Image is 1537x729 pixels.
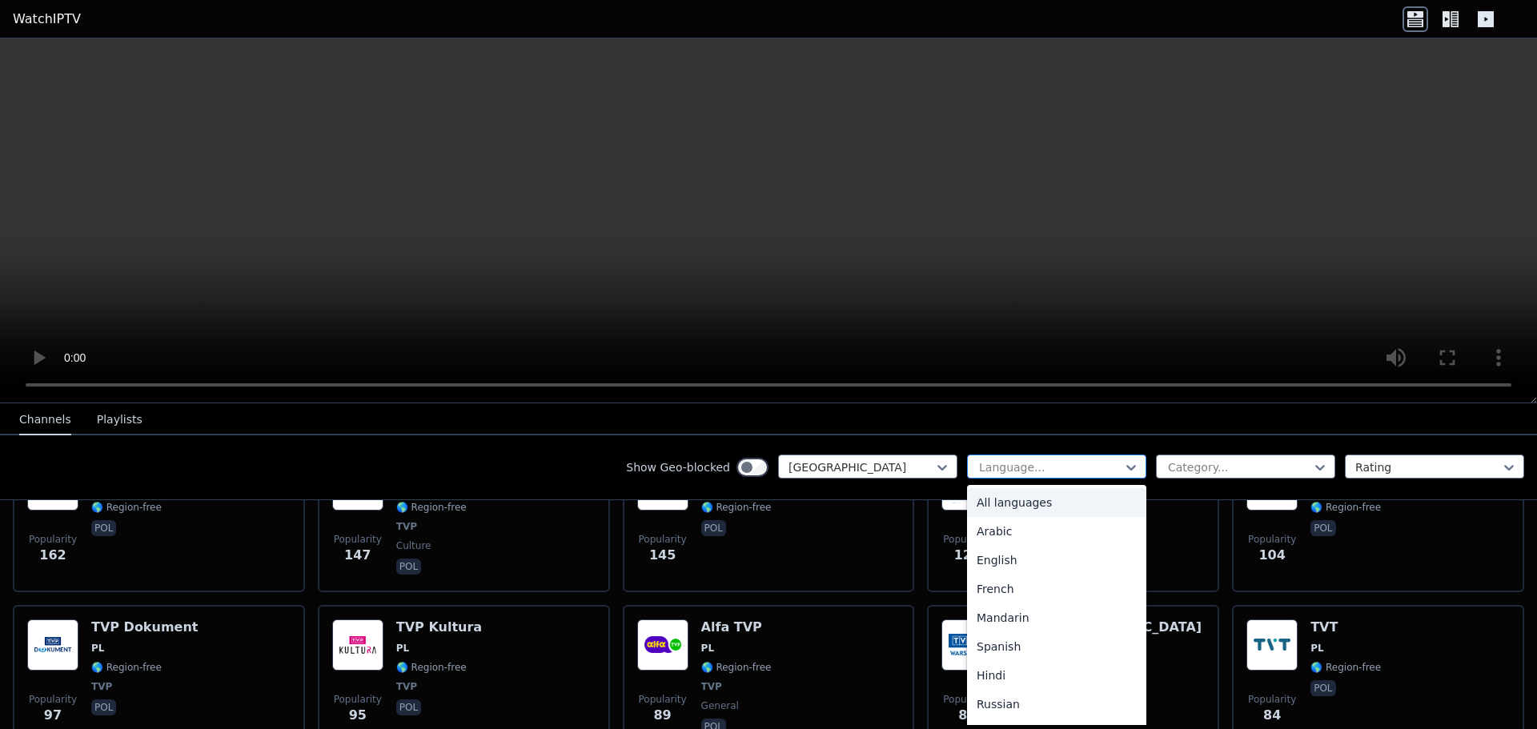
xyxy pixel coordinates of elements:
[91,619,198,635] h6: TVP Dokument
[396,661,467,674] span: 🌎 Region-free
[967,575,1146,603] div: French
[967,517,1146,546] div: Arabic
[701,642,714,655] span: PL
[958,706,976,725] span: 87
[967,546,1146,575] div: English
[334,533,382,546] span: Popularity
[701,520,726,536] p: pol
[967,632,1146,661] div: Spanish
[396,520,417,533] span: TVP
[396,501,467,514] span: 🌎 Region-free
[701,680,722,693] span: TVP
[1263,706,1281,725] span: 84
[1310,661,1381,674] span: 🌎 Region-free
[396,559,421,575] p: pol
[44,706,62,725] span: 97
[967,488,1146,517] div: All languages
[653,706,671,725] span: 89
[967,690,1146,719] div: Russian
[39,546,66,565] span: 162
[967,603,1146,632] div: Mandarin
[701,661,772,674] span: 🌎 Region-free
[91,699,116,715] p: pol
[1246,619,1298,671] img: TVT
[396,680,417,693] span: TVP
[334,693,382,706] span: Popularity
[97,405,142,435] button: Playlists
[649,546,676,565] span: 145
[1310,520,1335,536] p: pol
[19,405,71,435] button: Channels
[13,10,81,29] a: WatchIPTV
[1310,680,1335,696] p: pol
[639,693,687,706] span: Popularity
[396,642,409,655] span: PL
[637,619,688,671] img: Alfa TVP
[91,642,104,655] span: PL
[943,533,991,546] span: Popularity
[91,501,162,514] span: 🌎 Region-free
[29,533,77,546] span: Popularity
[701,619,772,635] h6: Alfa TVP
[91,661,162,674] span: 🌎 Region-free
[91,680,112,693] span: TVP
[1310,642,1323,655] span: PL
[1310,501,1381,514] span: 🌎 Region-free
[1248,693,1296,706] span: Popularity
[954,546,981,565] span: 120
[332,619,383,671] img: TVP Kultura
[701,699,739,712] span: general
[639,533,687,546] span: Popularity
[396,699,421,715] p: pol
[943,693,991,706] span: Popularity
[1258,546,1285,565] span: 104
[349,706,367,725] span: 95
[27,619,78,671] img: TVP Dokument
[1248,533,1296,546] span: Popularity
[941,619,993,671] img: TVP 3 Warszawa
[344,546,371,565] span: 147
[29,693,77,706] span: Popularity
[396,619,482,635] h6: TVP Kultura
[626,459,730,475] label: Show Geo-blocked
[701,501,772,514] span: 🌎 Region-free
[967,661,1146,690] div: Hindi
[396,539,431,552] span: culture
[1310,619,1381,635] h6: TVT
[91,520,116,536] p: pol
